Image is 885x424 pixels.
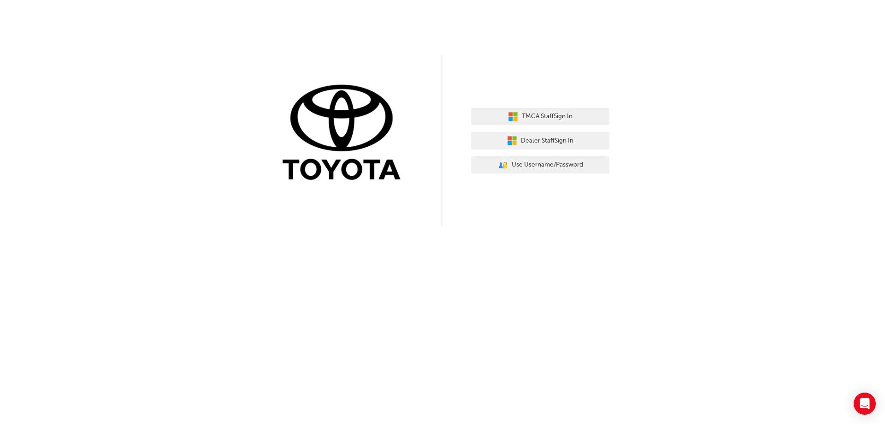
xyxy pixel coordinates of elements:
img: Trak [276,83,414,185]
div: Open Intercom Messenger [854,393,876,415]
span: Use Username/Password [512,160,583,170]
button: TMCA StaffSign In [471,108,609,125]
span: Dealer Staff Sign In [521,136,573,146]
span: TMCA Staff Sign In [522,111,572,122]
button: Dealer StaffSign In [471,132,609,149]
button: Use Username/Password [471,156,609,174]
